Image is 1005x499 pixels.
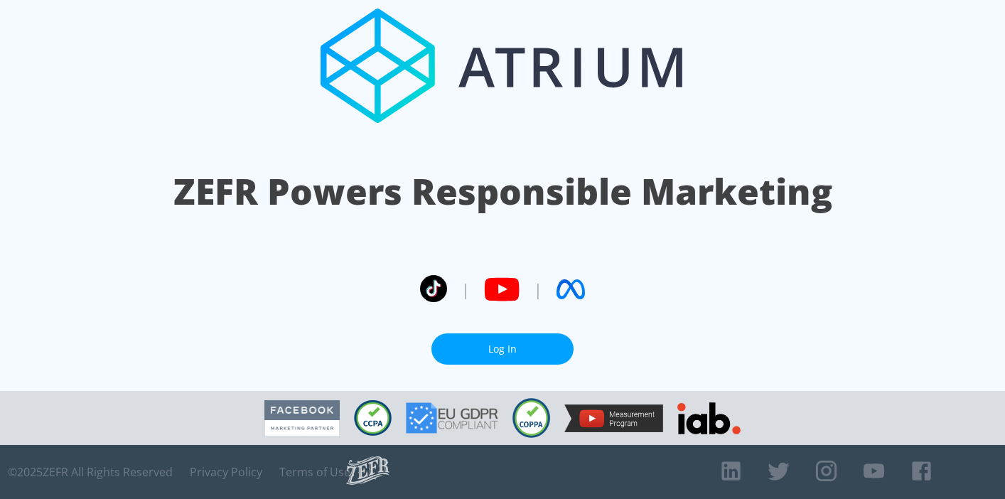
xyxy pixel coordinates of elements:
[354,400,392,436] img: CCPA Compliant
[512,398,550,438] img: COPPA Compliant
[190,465,262,479] a: Privacy Policy
[173,167,832,216] h1: ZEFR Powers Responsible Marketing
[564,404,663,432] img: YouTube Measurement Program
[677,402,741,434] img: IAB
[461,279,470,300] span: |
[406,402,498,434] img: GDPR Compliant
[431,333,574,365] a: Log In
[8,465,173,479] span: © 2025 ZEFR All Rights Reserved
[534,279,542,300] span: |
[279,465,350,479] a: Terms of Use
[264,400,340,436] img: Facebook Marketing Partner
